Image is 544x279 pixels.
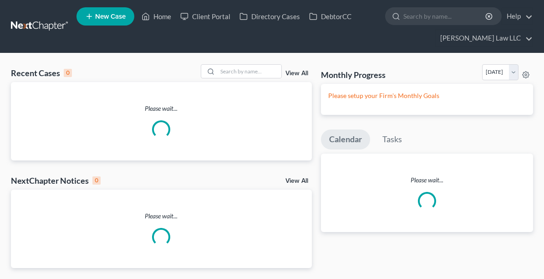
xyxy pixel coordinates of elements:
p: Please wait... [321,176,533,185]
div: Recent Cases [11,67,72,78]
a: View All [285,70,308,77]
a: Home [137,8,176,25]
a: Calendar [321,129,370,150]
h3: Monthly Progress [321,69,386,80]
input: Search by name... [403,8,487,25]
span: New Case [95,13,126,20]
div: 0 [64,69,72,77]
a: DebtorCC [305,8,356,25]
div: 0 [92,176,101,185]
p: Please setup your Firm's Monthly Goals [328,91,526,100]
a: Directory Cases [235,8,305,25]
p: Please wait... [11,212,312,221]
a: [PERSON_NAME] Law LLC [436,30,533,46]
a: Tasks [374,129,410,150]
input: Search by name... [218,65,281,78]
a: Client Portal [176,8,235,25]
div: NextChapter Notices [11,175,101,186]
a: Help [502,8,533,25]
p: Please wait... [11,104,312,113]
a: View All [285,178,308,184]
